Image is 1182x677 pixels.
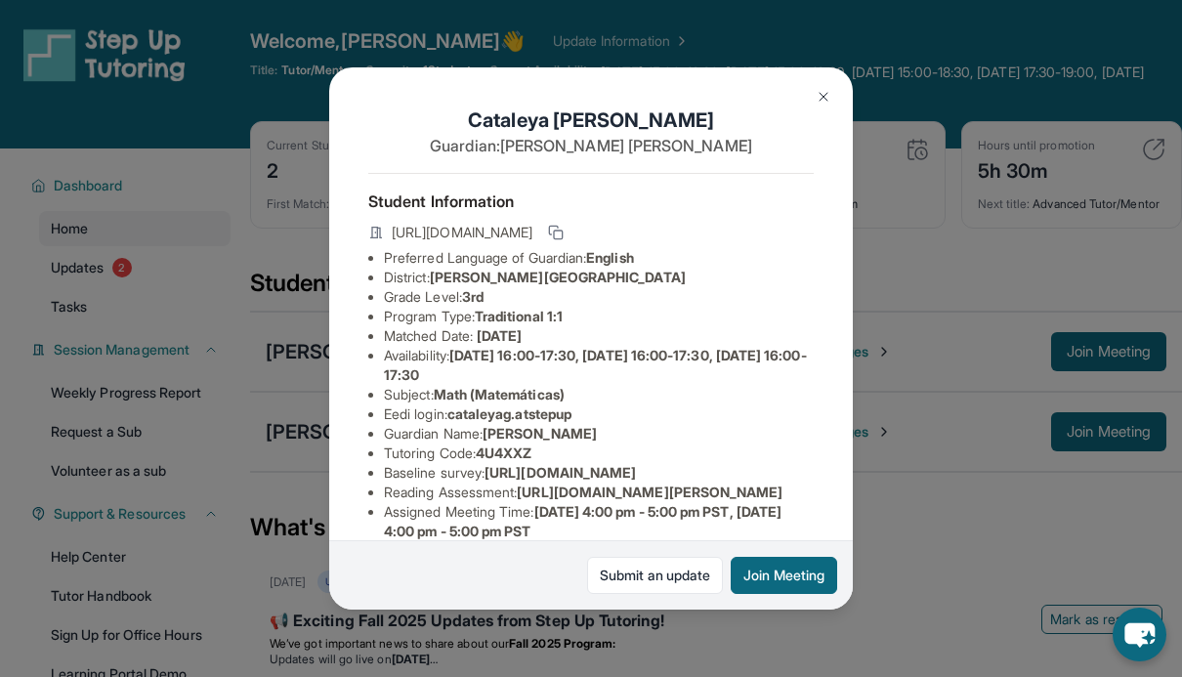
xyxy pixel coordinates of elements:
[476,444,531,461] span: 4U4XXZ
[384,347,807,383] span: [DATE] 16:00-17:30, [DATE] 16:00-17:30, [DATE] 16:00-17:30
[368,134,814,157] p: Guardian: [PERSON_NAME] [PERSON_NAME]
[384,503,781,539] span: [DATE] 4:00 pm - 5:00 pm PST, [DATE] 4:00 pm - 5:00 pm PST
[544,221,568,244] button: Copy link
[483,425,597,442] span: [PERSON_NAME]
[384,424,814,444] li: Guardian Name :
[384,463,814,483] li: Baseline survey :
[384,287,814,307] li: Grade Level:
[586,249,634,266] span: English
[434,386,565,402] span: Math (Matemáticas)
[384,268,814,287] li: District:
[587,557,723,594] a: Submit an update
[384,346,814,385] li: Availability:
[475,308,563,324] span: Traditional 1:1
[731,557,837,594] button: Join Meeting
[384,248,814,268] li: Preferred Language of Guardian:
[368,190,814,213] h4: Student Information
[384,307,814,326] li: Program Type:
[485,464,636,481] span: [URL][DOMAIN_NAME]
[384,483,814,502] li: Reading Assessment :
[384,502,814,541] li: Assigned Meeting Time :
[517,484,782,500] span: [URL][DOMAIN_NAME][PERSON_NAME]
[392,223,532,242] span: [URL][DOMAIN_NAME]
[384,385,814,404] li: Subject :
[816,89,831,105] img: Close Icon
[462,288,484,305] span: 3rd
[384,326,814,346] li: Matched Date:
[1113,608,1166,661] button: chat-button
[384,404,814,424] li: Eedi login :
[368,106,814,134] h1: Cataleya [PERSON_NAME]
[430,269,686,285] span: [PERSON_NAME][GEOGRAPHIC_DATA]
[384,444,814,463] li: Tutoring Code :
[447,405,571,422] span: cataleyag.atstepup
[477,327,522,344] span: [DATE]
